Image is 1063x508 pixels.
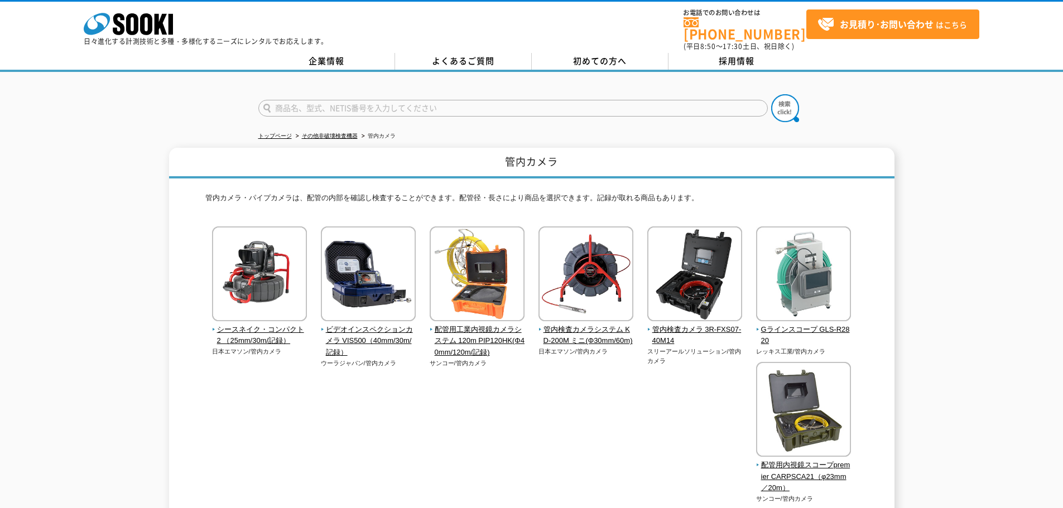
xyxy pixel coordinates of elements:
span: 配管用工業内視鏡カメラシステム 120m PIP120HK(Φ40mm/120m/記録) [430,324,525,359]
li: 管内カメラ [359,130,396,142]
span: (平日 ～ 土日、祝日除く) [684,41,794,51]
img: 管内検査カメラシステム KD-200M ミニ(Φ30mm/60m) [538,226,633,324]
p: 日本エマソン/管内カメラ [538,347,634,356]
h1: 管内カメラ [169,148,894,178]
a: 採用情報 [668,53,805,70]
span: 初めての方へ [573,55,627,67]
a: お見積り･お問い合わせはこちら [806,9,979,39]
span: 管内検査カメラ 3R-FXS07-40M14 [647,324,743,347]
a: 配管用工業内視鏡カメラシステム 120m PIP120HK(Φ40mm/120m/記録) [430,313,525,359]
p: サンコー/管内カメラ [430,359,525,368]
strong: お見積り･お問い合わせ [840,17,934,31]
a: ビデオインスペクションカメラ VIS500（40mm/30m/記録） [321,313,416,359]
img: Gラインスコープ GLS-R2820 [756,226,851,324]
span: お電話でのお問い合わせは [684,9,806,16]
span: 管内検査カメラシステム KD-200M ミニ(Φ30mm/60m) [538,324,634,347]
a: 初めての方へ [532,53,668,70]
p: サンコー/管内カメラ [756,494,852,504]
a: Gラインスコープ GLS-R2820 [756,313,852,347]
span: 配管用内視鏡スコープpremier CARPSCA21（φ23mm／20m） [756,459,852,494]
a: その他非破壊検査機器 [302,133,358,139]
span: はこちら [817,16,967,33]
a: シースネイク・コンパクト2 （25mm/30m/記録） [212,313,307,347]
img: 配管用工業内視鏡カメラシステム 120m PIP120HK(Φ40mm/120m/記録) [430,226,525,324]
span: 17:30 [723,41,743,51]
p: 日々進化する計測技術と多種・多様化するニーズにレンタルでお応えします。 [84,38,328,45]
span: ビデオインスペクションカメラ VIS500（40mm/30m/記録） [321,324,416,359]
img: シースネイク・コンパクト2 （25mm/30m/記録） [212,226,307,324]
img: btn_search.png [771,94,799,122]
a: 管内検査カメラ 3R-FXS07-40M14 [647,313,743,347]
span: シースネイク・コンパクト2 （25mm/30m/記録） [212,324,307,347]
img: ビデオインスペクションカメラ VIS500（40mm/30m/記録） [321,226,416,324]
p: ウーラジャパン/管内カメラ [321,359,416,368]
a: よくあるご質問 [395,53,532,70]
img: 配管用内視鏡スコープpremier CARPSCA21（φ23mm／20m） [756,362,851,459]
img: 管内検査カメラ 3R-FXS07-40M14 [647,226,742,324]
a: 配管用内視鏡スコープpremier CARPSCA21（φ23mm／20m） [756,449,852,494]
p: レッキス工業/管内カメラ [756,347,852,356]
p: 管内カメラ・パイプカメラは、配管の内部を確認し検査することができます。配管径・長さにより商品を選択できます。記録が取れる商品もあります。 [205,192,858,210]
a: 企業情報 [258,53,395,70]
p: 日本エマソン/管内カメラ [212,347,307,356]
span: 8:50 [700,41,716,51]
span: Gラインスコープ GLS-R2820 [756,324,852,347]
p: スリーアールソリューション/管内カメラ [647,347,743,365]
a: 管内検査カメラシステム KD-200M ミニ(Φ30mm/60m) [538,313,634,347]
input: 商品名、型式、NETIS番号を入力してください [258,100,768,117]
a: トップページ [258,133,292,139]
a: [PHONE_NUMBER] [684,17,806,40]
